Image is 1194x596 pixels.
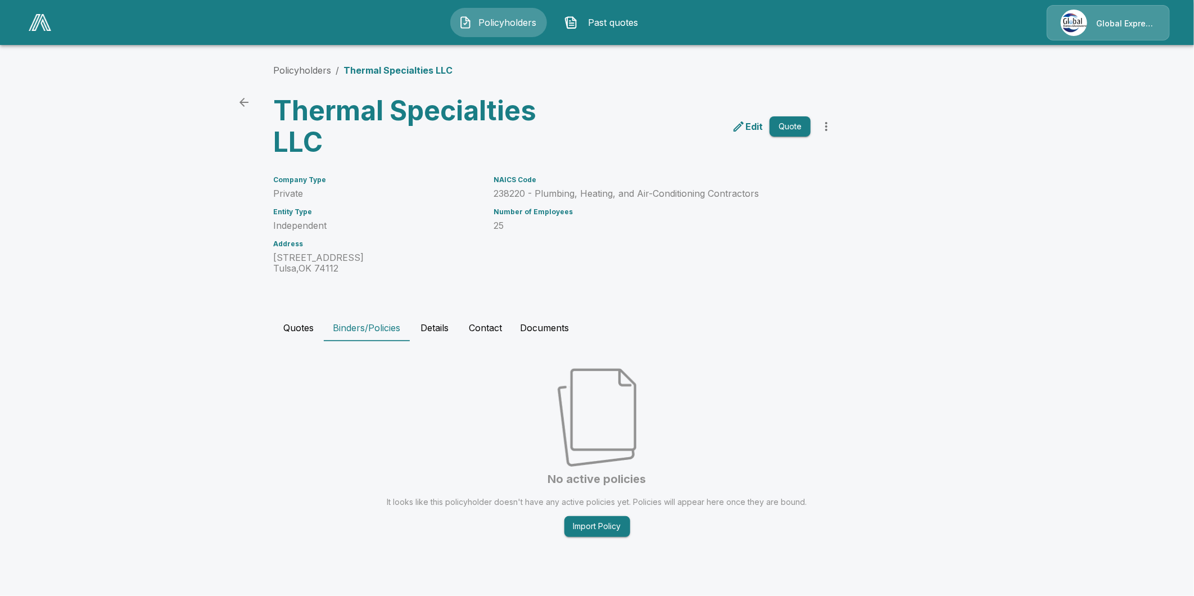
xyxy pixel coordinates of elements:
[29,14,51,31] img: AA Logo
[273,240,480,248] h6: Address
[1061,10,1087,36] img: Agency Icon
[273,188,480,199] p: Private
[273,176,480,184] h6: Company Type
[273,314,324,341] button: Quotes
[815,115,838,138] button: more
[511,314,578,341] button: Documents
[1047,5,1170,40] a: Agency IconGlobal Express Underwriters
[770,116,811,137] button: Quote
[548,471,646,487] h6: No active policies
[387,496,807,507] p: It looks like this policyholder doesn't have any active policies yet. Policies will appear here o...
[273,64,453,77] nav: breadcrumb
[745,120,763,133] p: Edit
[494,208,811,216] h6: Number of Employees
[450,8,547,37] button: Policyholders IconPolicyholders
[477,16,539,29] span: Policyholders
[343,64,453,77] p: Thermal Specialties LLC
[494,188,811,199] p: 238220 - Plumbing, Heating, and Air-Conditioning Contractors
[273,314,921,341] div: policyholder tabs
[556,8,653,37] button: Past quotes IconPast quotes
[324,314,409,341] button: Binders/Policies
[582,16,644,29] span: Past quotes
[273,95,551,158] h3: Thermal Specialties LLC
[558,368,636,467] img: Empty state
[273,208,480,216] h6: Entity Type
[1096,18,1156,29] p: Global Express Underwriters
[336,64,339,77] li: /
[1138,542,1194,596] iframe: Chat Widget
[273,220,480,231] p: Independent
[564,516,630,537] button: Import Policy
[494,220,811,231] p: 25
[730,118,765,136] a: edit
[233,91,255,114] a: back
[564,16,578,29] img: Past quotes Icon
[494,176,811,184] h6: NAICS Code
[273,65,331,76] a: Policyholders
[459,16,472,29] img: Policyholders Icon
[409,314,460,341] button: Details
[273,252,480,274] p: [STREET_ADDRESS] Tulsa , OK 74112
[460,314,511,341] button: Contact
